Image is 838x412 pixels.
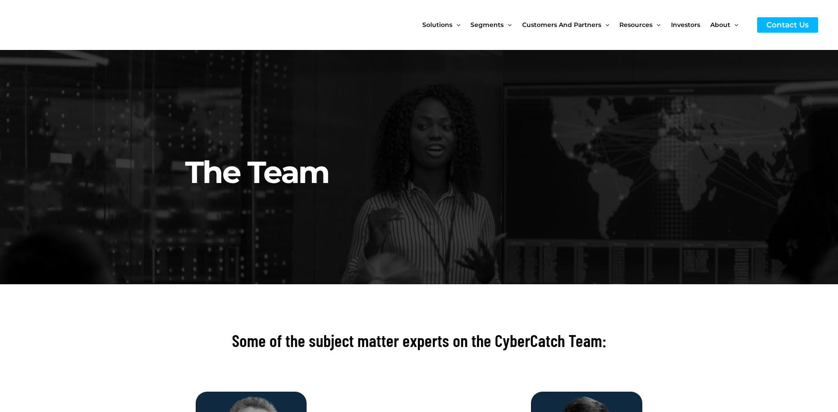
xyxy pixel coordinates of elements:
[601,6,609,43] span: Menu Toggle
[422,6,452,43] span: Solutions
[15,7,121,43] img: CyberCatch
[619,6,652,43] span: Resources
[652,6,660,43] span: Menu Toggle
[730,6,738,43] span: Menu Toggle
[452,6,460,43] span: Menu Toggle
[671,6,700,43] span: Investors
[185,73,660,192] h2: The Team
[470,6,504,43] span: Segments
[504,6,512,43] span: Menu Toggle
[172,329,667,352] h2: Some of the subject matter experts on the CyberCatch Team:
[710,6,730,43] span: About
[422,6,748,43] nav: Site Navigation: New Main Menu
[671,6,710,43] a: Investors
[522,6,601,43] span: Customers and Partners
[757,17,818,33] a: Contact Us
